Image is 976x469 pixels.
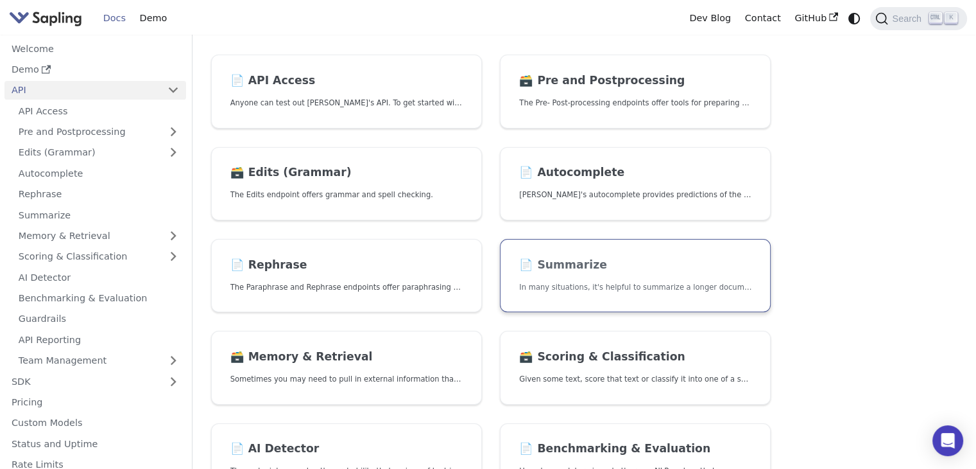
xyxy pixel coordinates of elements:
[4,39,186,58] a: Welcome
[500,55,771,128] a: 🗃️ Pre and PostprocessingThe Pre- Post-processing endpoints offer tools for preparing your text d...
[230,281,463,294] p: The Paraphrase and Rephrase endpoints offer paraphrasing for particular styles.
[211,331,482,405] a: 🗃️ Memory & RetrievalSometimes you may need to pull in external information that doesn't fit in t...
[4,60,186,79] a: Demo
[160,81,186,100] button: Collapse sidebar category 'API'
[888,13,929,24] span: Search
[12,268,186,287] a: AI Detector
[230,373,463,385] p: Sometimes you may need to pull in external information that doesn't fit in the context size of an...
[230,166,463,180] h2: Edits (Grammar)
[500,147,771,221] a: 📄️ Autocomplete[PERSON_NAME]'s autocomplete provides predictions of the next few characters or words
[12,206,186,224] a: Summarize
[787,8,844,28] a: GitHub
[211,147,482,221] a: 🗃️ Edits (Grammar)The Edits endpoint offers grammar and spell checking.
[230,350,463,364] h2: Memory & Retrieval
[519,166,751,180] h2: Autocomplete
[870,7,966,30] button: Search (Ctrl+K)
[4,393,186,412] a: Pricing
[211,239,482,313] a: 📄️ RephraseThe Paraphrase and Rephrase endpoints offer paraphrasing for particular styles.
[682,8,737,28] a: Dev Blog
[230,74,463,88] h2: API Access
[230,258,463,272] h2: Rephrase
[4,81,160,100] a: API
[96,8,133,28] a: Docs
[945,12,957,24] kbd: K
[230,442,463,456] h2: AI Detector
[12,143,186,162] a: Edits (Grammar)
[12,351,186,370] a: Team Management
[12,102,186,120] a: API Access
[12,330,186,349] a: API Reporting
[500,239,771,313] a: 📄️ SummarizeIn many situations, it's helpful to summarize a longer document into a shorter, more ...
[12,310,186,328] a: Guardrails
[519,373,751,385] p: Given some text, score that text or classify it into one of a set of pre-specified categories.
[519,442,751,456] h2: Benchmarking & Evaluation
[12,247,186,266] a: Scoring & Classification
[12,289,186,308] a: Benchmarking & Evaluation
[230,189,463,201] p: The Edits endpoint offers grammar and spell checking.
[500,331,771,405] a: 🗃️ Scoring & ClassificationGiven some text, score that text or classify it into one of a set of p...
[133,8,174,28] a: Demo
[12,185,186,204] a: Rephrase
[519,189,751,201] p: Sapling's autocomplete provides predictions of the next few characters or words
[519,258,751,272] h2: Summarize
[519,97,751,109] p: The Pre- Post-processing endpoints offer tools for preparing your text data for ingestation as we...
[738,8,788,28] a: Contact
[845,9,864,28] button: Switch between dark and light mode (currently system mode)
[9,9,82,28] img: Sapling.ai
[4,372,160,391] a: SDK
[211,55,482,128] a: 📄️ API AccessAnyone can test out [PERSON_NAME]'s API. To get started with the API, simply:
[932,425,963,456] div: Open Intercom Messenger
[160,372,186,391] button: Expand sidebar category 'SDK'
[12,123,186,141] a: Pre and Postprocessing
[12,164,186,182] a: Autocomplete
[4,414,186,432] a: Custom Models
[12,227,186,245] a: Memory & Retrieval
[4,434,186,453] a: Status and Uptime
[519,350,751,364] h2: Scoring & Classification
[230,97,463,109] p: Anyone can test out Sapling's API. To get started with the API, simply:
[519,74,751,88] h2: Pre and Postprocessing
[519,281,751,294] p: In many situations, it's helpful to summarize a longer document into a shorter, more easily diges...
[9,9,87,28] a: Sapling.ai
